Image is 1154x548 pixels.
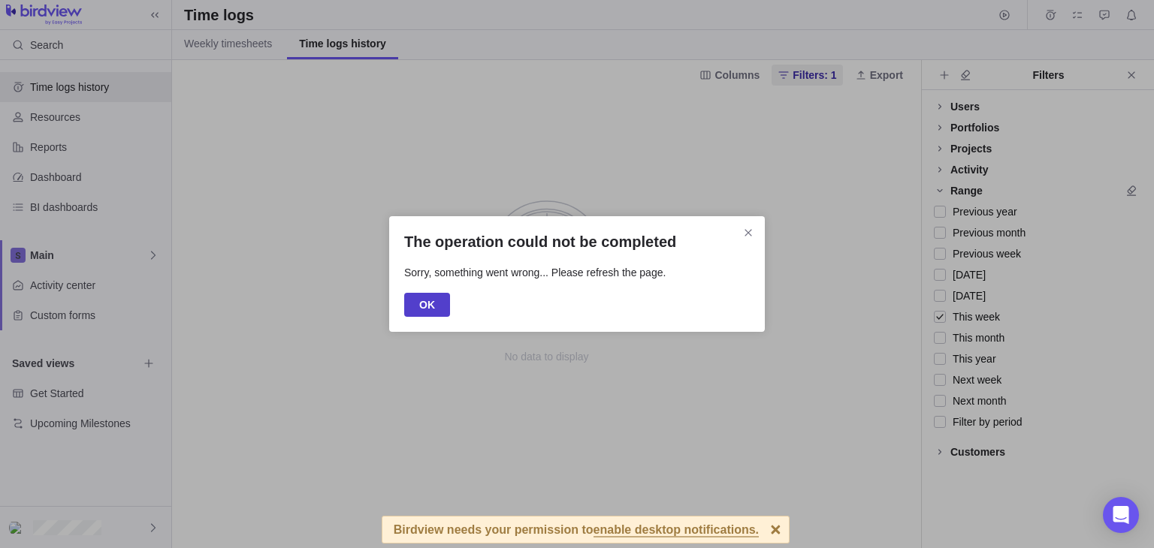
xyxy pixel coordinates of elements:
p: Sorry, something went wrong... Please refresh the page. [404,264,750,288]
h2: The operation could not be completed [404,231,750,252]
div: Birdview needs your permission to [394,516,759,543]
span: enable desktop notifications. [594,524,759,537]
span: OK [404,293,450,317]
span: Close [738,222,759,243]
span: OK [419,296,435,314]
div: Open Intercom Messenger [1103,497,1139,533]
div: The operation could not be completed [389,216,765,331]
